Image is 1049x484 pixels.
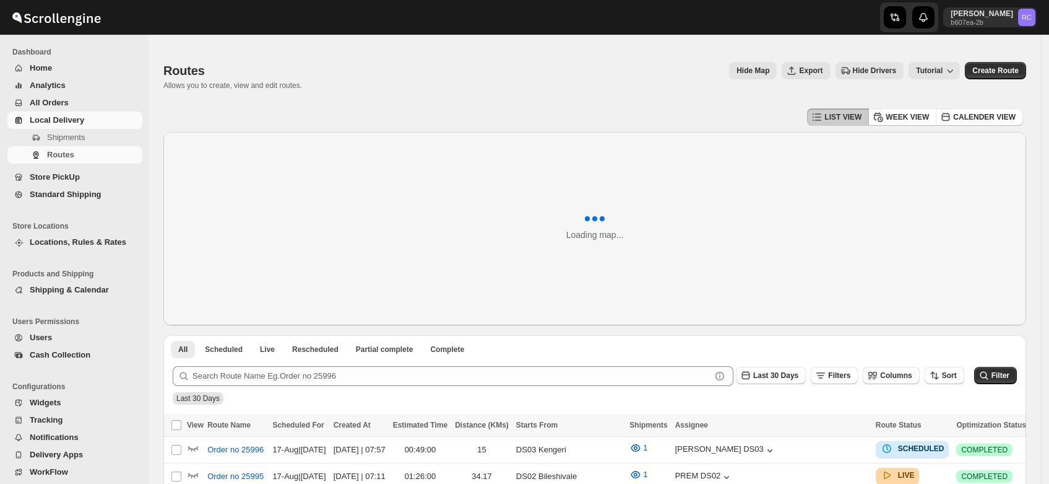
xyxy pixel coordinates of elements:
[393,444,447,456] div: 00:49:00
[7,346,142,364] button: Cash Collection
[853,66,897,76] span: Hide Drivers
[7,146,142,164] button: Routes
[272,421,324,429] span: Scheduled For
[30,172,80,182] span: Store PickUp
[753,371,798,380] span: Last 30 Days
[675,421,708,429] span: Assignee
[953,112,1016,122] span: CALENDER VIEW
[972,66,1019,76] span: Create Route
[881,442,944,455] button: SCHEDULED
[455,421,509,429] span: Distance (KMs)
[898,444,944,453] b: SCHEDULED
[643,443,647,452] span: 1
[566,229,624,241] div: Loading map...
[30,433,79,442] span: Notifications
[7,394,142,411] button: Widgets
[863,367,919,384] button: Columns
[1022,14,1032,21] text: RC
[782,62,830,79] button: Export
[961,445,1008,455] span: COMPLETED
[455,470,509,483] div: 34.17
[30,285,109,294] span: Shipping & Calendar
[956,421,1026,429] span: Optimization Status
[334,421,371,429] span: Created At
[629,421,667,429] span: Shipments
[207,444,264,456] span: Order no 25996
[30,415,63,425] span: Tracking
[516,421,558,429] span: Starts From
[909,62,960,79] button: Tutorial
[207,421,251,429] span: Route Name
[965,62,1026,79] button: Create Route
[622,438,655,458] button: 1
[10,2,103,33] img: ScrollEngine
[880,371,912,380] span: Columns
[936,108,1023,126] button: CALENDER VIEW
[12,317,142,327] span: Users Permissions
[7,411,142,429] button: Tracking
[886,112,929,122] span: WEEK VIEW
[30,115,84,125] span: Local Delivery
[7,234,142,251] button: Locations, Rules & Rates
[898,471,915,480] b: LIVE
[807,108,869,126] button: LIST VIEW
[736,367,806,384] button: Last 30 Days
[205,345,243,354] span: Scheduled
[272,472,326,481] span: 17-Aug | [DATE]
[961,472,1008,482] span: COMPLETED
[876,421,922,429] span: Route Status
[7,281,142,299] button: Shipping & Calendar
[916,66,943,75] span: Tutorial
[951,9,1013,19] p: [PERSON_NAME]
[7,464,142,481] button: WorkFlow
[736,66,769,76] span: Hide Map
[12,221,142,231] span: Store Locations
[192,366,711,386] input: Search Route Name Eg.Order no 25996
[200,440,271,460] button: Order no 25996
[207,470,264,483] span: Order no 25995
[12,269,142,279] span: Products and Shipping
[516,444,622,456] div: DS03 Kengeri
[30,190,101,199] span: Standard Shipping
[7,429,142,446] button: Notifications
[516,470,622,483] div: DS02 Bileshivale
[942,371,957,380] span: Sort
[675,471,733,483] button: PREM DS02
[943,7,1037,27] button: User menu
[30,467,68,477] span: WorkFlow
[30,333,52,342] span: Users
[7,94,142,112] button: All Orders
[334,470,386,483] div: [DATE] | 07:11
[799,66,822,76] span: Export
[292,345,339,354] span: Rescheduled
[811,367,858,384] button: Filters
[881,469,915,482] button: LIVE
[951,19,1013,26] p: b607ea-2b
[974,367,1017,384] button: Filter
[7,77,142,94] button: Analytics
[30,81,66,90] span: Analytics
[1018,9,1035,26] span: Rahul Chopra
[868,108,936,126] button: WEEK VIEW
[729,62,777,79] button: Map action label
[30,63,52,73] span: Home
[7,446,142,464] button: Delivery Apps
[925,367,964,384] button: Sort
[393,470,447,483] div: 01:26:00
[675,444,776,457] div: [PERSON_NAME] DS03
[455,444,509,456] div: 15
[30,450,83,459] span: Delivery Apps
[643,470,647,479] span: 1
[393,421,447,429] span: Estimated Time
[178,345,188,354] span: All
[835,62,904,79] button: Hide Drivers
[30,237,126,247] span: Locations, Rules & Rates
[12,382,142,392] span: Configurations
[176,394,220,403] span: Last 30 Days
[260,345,275,354] span: Live
[356,345,413,354] span: Partial complete
[7,129,142,146] button: Shipments
[30,350,90,359] span: Cash Collection
[12,47,142,57] span: Dashboard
